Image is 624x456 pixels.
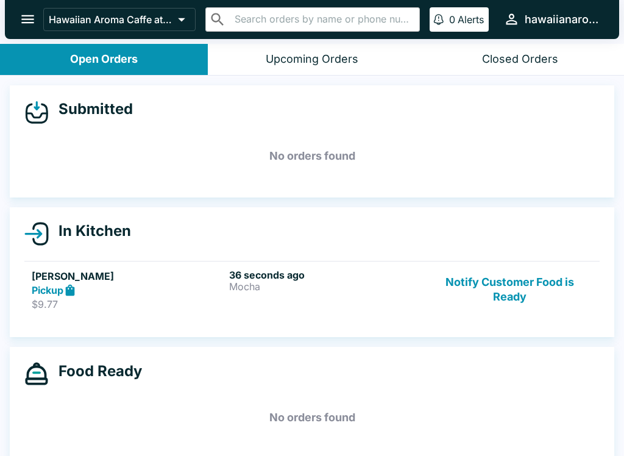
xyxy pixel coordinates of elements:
[427,269,592,311] button: Notify Customer Food is Ready
[231,11,414,28] input: Search orders by name or phone number
[229,269,422,281] h6: 36 seconds ago
[24,396,600,440] h5: No orders found
[498,6,604,32] button: hawaiianaromacaffeilikai
[458,13,484,26] p: Alerts
[24,134,600,178] h5: No orders found
[32,284,63,296] strong: Pickup
[525,12,600,27] div: hawaiianaromacaffeilikai
[49,222,131,240] h4: In Kitchen
[449,13,455,26] p: 0
[266,52,358,66] div: Upcoming Orders
[70,52,138,66] div: Open Orders
[49,362,142,380] h4: Food Ready
[32,269,224,283] h5: [PERSON_NAME]
[32,298,224,310] p: $9.77
[229,281,422,292] p: Mocha
[49,100,133,118] h4: Submitted
[24,261,600,318] a: [PERSON_NAME]Pickup$9.7736 seconds agoMochaNotify Customer Food is Ready
[43,8,196,31] button: Hawaiian Aroma Caffe at The [GEOGRAPHIC_DATA]
[49,13,173,26] p: Hawaiian Aroma Caffe at The [GEOGRAPHIC_DATA]
[482,52,558,66] div: Closed Orders
[12,4,43,35] button: open drawer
